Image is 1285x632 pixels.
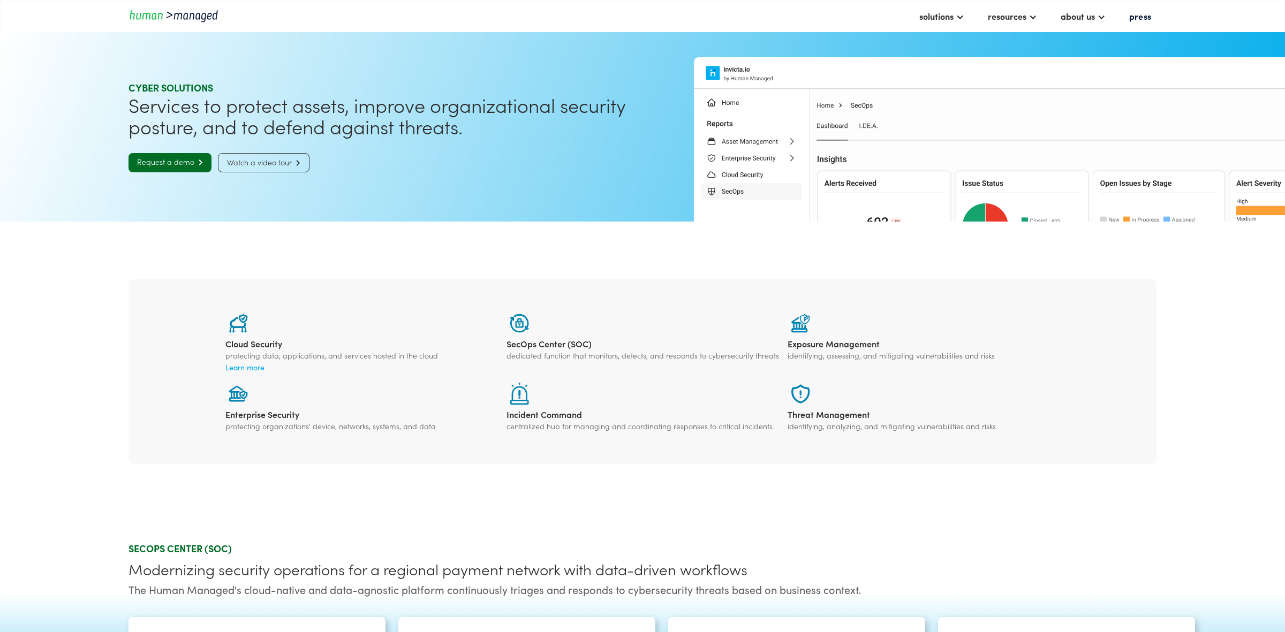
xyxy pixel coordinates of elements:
span:  [292,159,300,166]
div: centralized hub for managing and coordinating responses to critical incidents [507,422,779,430]
div: identifying, assessing, and mitigating vulnerabilities and risks [788,351,1060,360]
div: The Human Managed's cloud-native and data-agnostic platform continuously triages and responds to ... [128,583,1156,596]
div: Threat Management [788,409,1060,420]
span:  [194,159,203,166]
div: SECOPS CENTER (SOC) [128,542,1156,555]
div: SecOps Center (SOC) [507,338,779,349]
div: Enterprise Security [225,409,498,420]
div: solutions [914,7,970,25]
div: Cyber SOLUTIONS [128,81,638,94]
div: about us [1061,10,1095,22]
div: Cloud Security [225,338,498,349]
div: protecting organizations' device, networks, systems, and data [225,422,498,430]
div: Incident Command [507,409,779,420]
div: resources [988,10,1026,22]
div: identifying, analyzing, and mitigating vulnerabilities and risks [788,422,1060,430]
a: Request a demo [128,153,211,172]
div: dedicated function that monitors, detects, and responds to cybersecurity threats [507,351,779,360]
div: Exposure Management [788,338,1060,349]
div: resources [982,7,1042,25]
a: press [1124,7,1156,25]
div: solutions [919,10,954,22]
a: home [128,9,225,23]
div: about us [1055,7,1111,25]
div: Modernizing security operations for a regional payment network with data-driven workflows [128,559,1156,578]
a: Learn more [225,362,498,372]
h1: Services to protect assets, improve organizational security posture, and to defend against threats. [128,94,638,137]
div: protecting data, applications, and services hosted in the cloud [225,351,498,360]
a: Watch a video tour [218,153,309,172]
